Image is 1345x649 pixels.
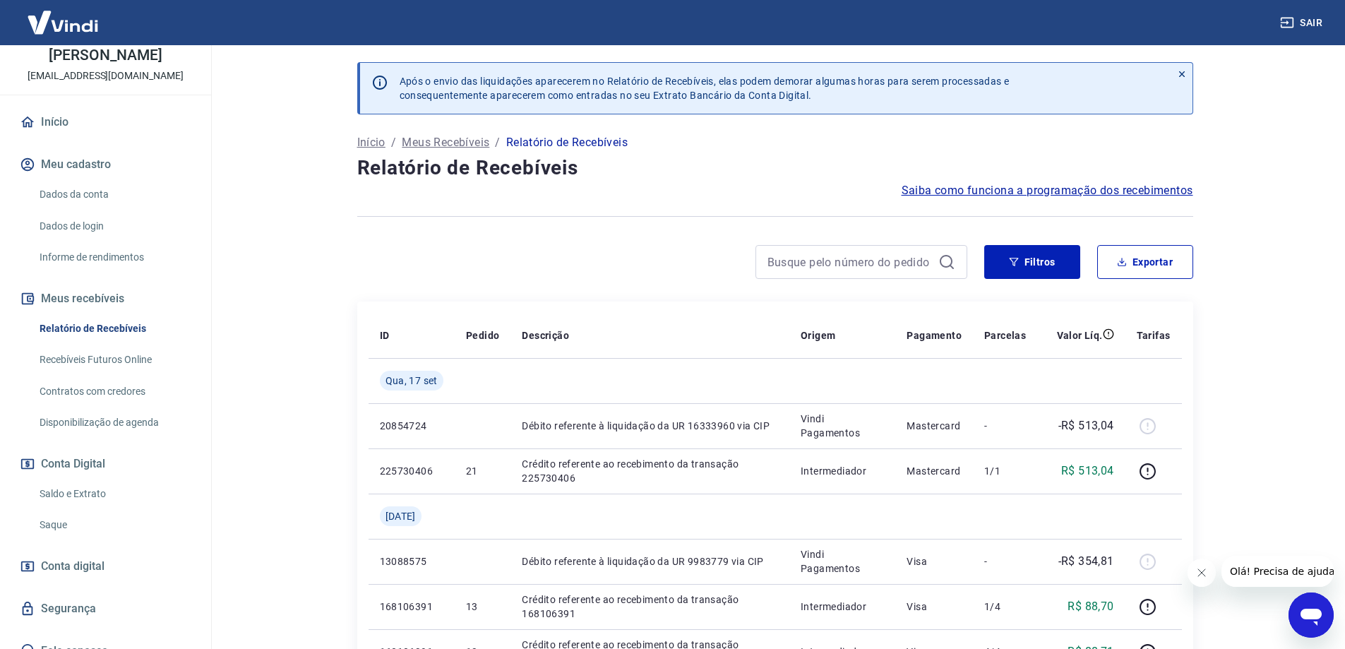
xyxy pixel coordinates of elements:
[522,457,778,485] p: Crédito referente ao recebimento da transação 225730406
[391,134,396,151] p: /
[34,243,194,272] a: Informe de rendimentos
[1058,553,1114,570] p: -R$ 354,81
[1137,328,1171,343] p: Tarifas
[1289,593,1334,638] iframe: Botão para abrir a janela de mensagens
[8,10,119,21] span: Olá! Precisa de ajuda?
[522,554,778,568] p: Débito referente à liquidação da UR 9983779 via CIP
[801,464,884,478] p: Intermediador
[385,374,438,388] span: Qua, 17 set
[907,464,962,478] p: Mastercard
[380,600,443,614] p: 168106391
[984,554,1026,568] p: -
[495,134,500,151] p: /
[801,547,884,576] p: Vindi Pagamentos
[380,464,443,478] p: 225730406
[1277,10,1328,36] button: Sair
[357,154,1193,182] h4: Relatório de Recebíveis
[17,448,194,480] button: Conta Digital
[902,182,1193,199] a: Saiba como funciona a programação dos recebimentos
[984,245,1080,279] button: Filtros
[801,600,884,614] p: Intermediador
[17,593,194,624] a: Segurança
[41,556,104,576] span: Conta digital
[984,600,1026,614] p: 1/4
[984,419,1026,433] p: -
[385,509,416,523] span: [DATE]
[984,464,1026,478] p: 1/1
[522,593,778,621] p: Crédito referente ao recebimento da transação 168106391
[907,554,962,568] p: Visa
[28,69,184,83] p: [EMAIL_ADDRESS][DOMAIN_NAME]
[34,212,194,241] a: Dados de login
[907,419,962,433] p: Mastercard
[984,328,1026,343] p: Parcelas
[34,408,194,437] a: Disponibilização de agenda
[801,412,884,440] p: Vindi Pagamentos
[506,134,628,151] p: Relatório de Recebíveis
[522,328,569,343] p: Descrição
[466,600,499,614] p: 13
[49,48,162,63] p: [PERSON_NAME]
[400,74,1010,102] p: Após o envio das liquidações aparecerem no Relatório de Recebíveis, elas podem demorar algumas ho...
[34,180,194,209] a: Dados da conta
[34,314,194,343] a: Relatório de Recebíveis
[907,600,962,614] p: Visa
[1057,328,1103,343] p: Valor Líq.
[17,551,194,582] a: Conta digital
[522,419,778,433] p: Débito referente à liquidação da UR 16333960 via CIP
[466,328,499,343] p: Pedido
[17,107,194,138] a: Início
[34,345,194,374] a: Recebíveis Futuros Online
[1068,598,1113,615] p: R$ 88,70
[34,480,194,508] a: Saldo e Extrato
[34,511,194,540] a: Saque
[34,377,194,406] a: Contratos com credores
[402,134,489,151] a: Meus Recebíveis
[380,554,443,568] p: 13088575
[17,283,194,314] button: Meus recebíveis
[466,464,499,478] p: 21
[1188,559,1216,587] iframe: Fechar mensagem
[1058,417,1114,434] p: -R$ 513,04
[801,328,835,343] p: Origem
[17,149,194,180] button: Meu cadastro
[380,328,390,343] p: ID
[1221,556,1334,587] iframe: Mensagem da empresa
[907,328,962,343] p: Pagamento
[1097,245,1193,279] button: Exportar
[767,251,933,273] input: Busque pelo número do pedido
[17,1,109,44] img: Vindi
[1061,463,1114,480] p: R$ 513,04
[357,134,385,151] a: Início
[380,419,443,433] p: 20854724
